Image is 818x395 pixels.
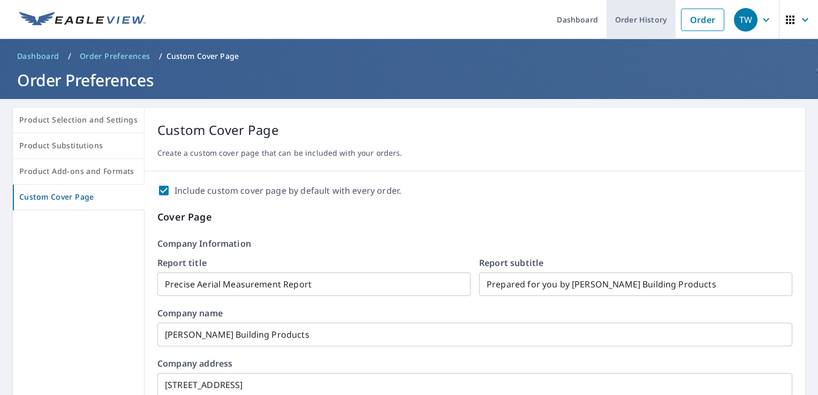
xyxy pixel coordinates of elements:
img: EV Logo [19,12,146,28]
span: Custom Cover Page [19,191,138,204]
a: Order Preferences [75,48,155,65]
p: Company Information [157,237,792,250]
p: Custom Cover Page [166,51,239,62]
nav: breadcrumb [13,48,805,65]
p: Create a custom cover page that can be included with your orders. [157,148,792,158]
p: Custom Cover Page [157,120,792,140]
label: Company name [157,309,792,317]
label: Company address [157,359,792,368]
a: Dashboard [13,48,64,65]
span: Product Selection and Settings [19,113,138,127]
span: Dashboard [17,51,59,62]
div: tab-list [13,108,145,210]
label: Include custom cover page by default with every order. [175,184,401,197]
span: Product Substitutions [19,139,138,153]
label: Report title [157,259,471,267]
li: / [159,50,162,63]
div: TW [734,8,758,32]
span: Product Add-ons and Formats [19,165,138,178]
li: / [68,50,71,63]
span: Order Preferences [80,51,150,62]
a: Order [681,9,724,31]
label: Report subtitle [479,259,792,267]
p: Cover Page [157,210,792,224]
h1: Order Preferences [13,69,805,91]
